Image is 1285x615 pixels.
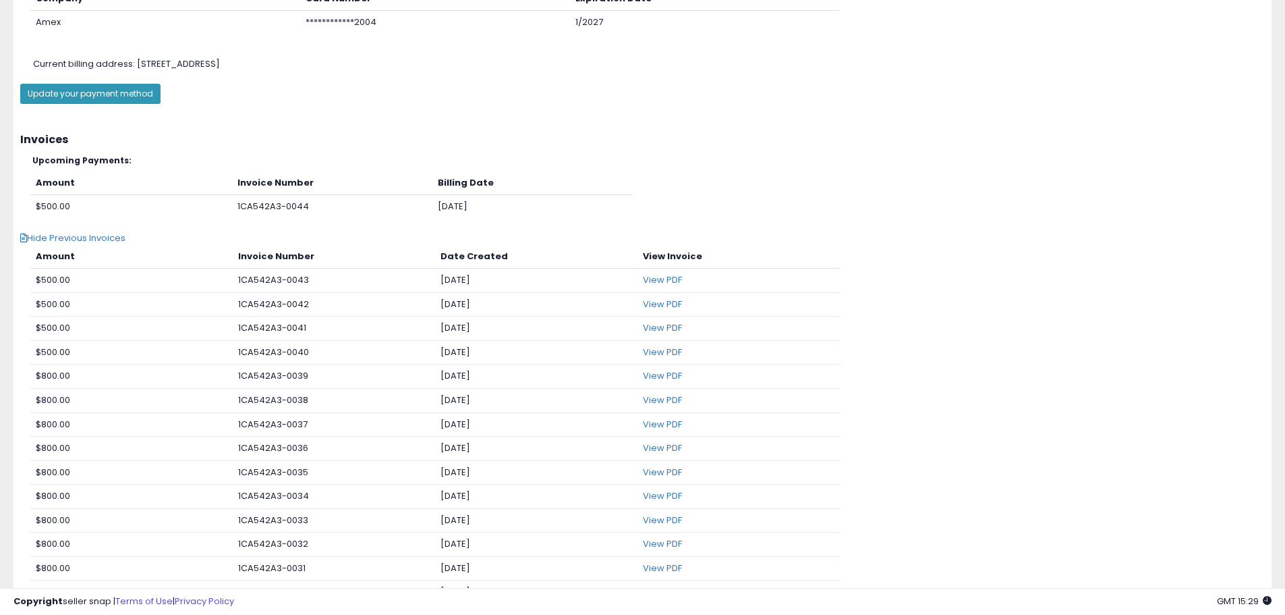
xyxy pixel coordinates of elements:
[637,245,840,269] th: View Invoice
[643,369,682,382] a: View PDF
[233,485,435,509] td: 1CA542A3-0034
[643,298,682,311] a: View PDF
[435,340,637,365] td: [DATE]
[233,340,435,365] td: 1CA542A3-0040
[30,412,233,437] td: $800.00
[30,292,233,317] td: $500.00
[30,245,233,269] th: Amount
[115,595,173,608] a: Terms of Use
[435,556,637,581] td: [DATE]
[30,317,233,341] td: $500.00
[13,595,234,608] div: seller snap | |
[435,485,637,509] td: [DATE]
[233,292,435,317] td: 1CA542A3-0042
[232,195,432,219] td: 1CA542A3-0044
[570,11,840,34] td: 1/2027
[233,556,435,581] td: 1CA542A3-0031
[232,171,432,195] th: Invoice Number
[30,581,233,605] td: $800.00
[643,562,682,574] a: View PDF
[435,581,637,605] td: [DATE]
[435,460,637,485] td: [DATE]
[30,556,233,581] td: $800.00
[30,171,232,195] th: Amount
[30,340,233,365] td: $500.00
[435,437,637,461] td: [DATE]
[233,437,435,461] td: 1CA542A3-0036
[33,57,135,70] span: Current billing address:
[432,171,633,195] th: Billing Date
[20,134,1265,146] h3: Invoices
[233,460,435,485] td: 1CA542A3-0035
[233,412,435,437] td: 1CA542A3-0037
[643,346,682,358] a: View PDF
[643,273,682,286] a: View PDF
[32,156,1265,165] h5: Upcoming Payments:
[30,388,233,412] td: $800.00
[432,195,633,219] td: [DATE]
[233,388,435,412] td: 1CA542A3-0038
[435,269,637,293] td: [DATE]
[30,195,232,219] td: $500.00
[643,514,682,527] a: View PDF
[20,232,125,244] span: Hide Previous Invoices
[643,489,682,502] a: View PDF
[30,460,233,485] td: $800.00
[233,269,435,293] td: 1CA542A3-0043
[435,292,637,317] td: [DATE]
[643,585,682,598] a: View PDF
[435,317,637,341] td: [DATE]
[13,595,63,608] strong: Copyright
[643,466,682,479] a: View PDF
[30,485,233,509] td: $800.00
[233,365,435,389] td: 1CA542A3-0039
[233,508,435,533] td: 1CA542A3-0033
[30,365,233,389] td: $800.00
[435,412,637,437] td: [DATE]
[175,595,234,608] a: Privacy Policy
[30,533,233,557] td: $800.00
[233,245,435,269] th: Invoice Number
[30,269,233,293] td: $500.00
[1217,595,1272,608] span: 2025-10-6 15:29 GMT
[30,508,233,533] td: $800.00
[30,11,300,34] td: Amex
[30,437,233,461] td: $800.00
[643,418,682,431] a: View PDF
[643,537,682,550] a: View PDF
[435,365,637,389] td: [DATE]
[233,581,435,605] td: 1CA542A3-0030
[435,533,637,557] td: [DATE]
[643,442,682,454] a: View PDF
[435,508,637,533] td: [DATE]
[435,245,637,269] th: Date Created
[435,388,637,412] td: [DATE]
[233,317,435,341] td: 1CA542A3-0041
[233,533,435,557] td: 1CA542A3-0032
[643,394,682,406] a: View PDF
[643,321,682,334] a: View PDF
[20,84,161,104] button: Update your payment method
